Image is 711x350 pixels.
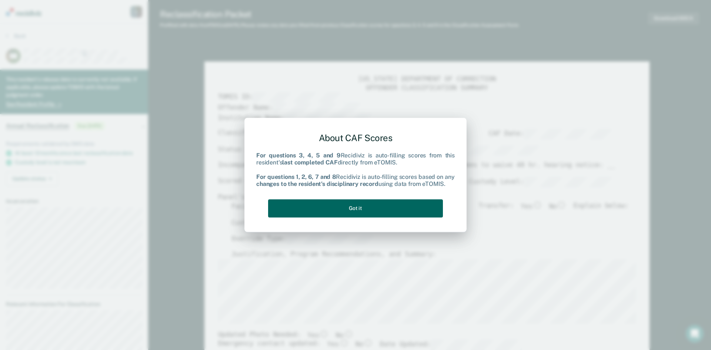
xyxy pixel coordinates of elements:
b: changes to the resident's disciplinary record [256,180,378,187]
div: About CAF Scores [256,127,455,149]
b: last completed CAF [282,159,337,166]
b: For questions 3, 4, 5 and 9 [256,152,341,159]
b: For questions 1, 2, 6, 7 and 8 [256,173,336,180]
div: Recidiviz is auto-filling scores from this resident's directly from eTOMIS. Recidiviz is auto-fil... [256,152,455,188]
button: Got it [268,199,443,217]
